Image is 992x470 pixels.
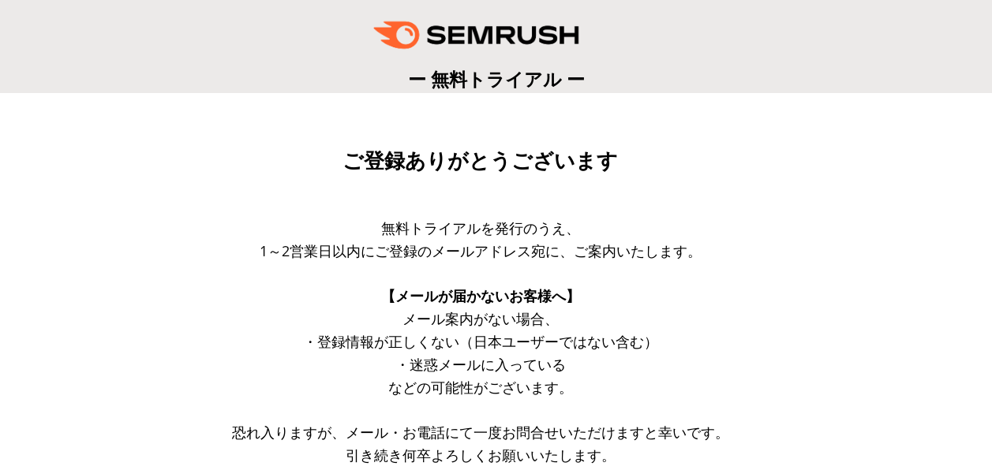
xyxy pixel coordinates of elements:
[381,286,580,305] span: 【メールが届かないお客様へ】
[303,332,658,351] span: ・登録情報が正しくない（日本ユーザーではない含む）
[346,446,616,464] span: 引き続き何卒よろしくお願いいたします。
[381,218,580,237] span: 無料トライアルを発行のうえ、
[395,355,566,374] span: ・迷惑メールに入っている
[388,378,573,397] span: などの可能性がございます。
[232,423,729,442] span: 恐れ入りますが、メール・お電話にて一度お問合せいただけますと幸いです。
[402,309,559,328] span: メール案内がない場合、
[408,66,585,91] span: ー 無料トライアル ー
[260,241,702,260] span: 1～2営業日以内にご登録のメールアドレス宛に、ご案内いたします。
[343,149,618,173] span: ご登録ありがとうございます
